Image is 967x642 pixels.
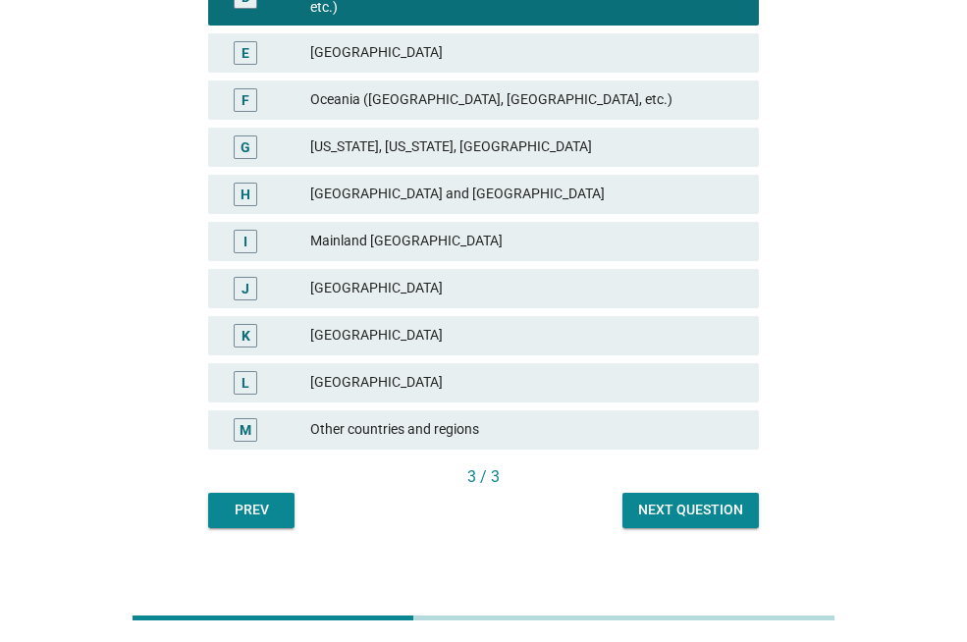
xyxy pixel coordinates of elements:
div: Mainland [GEOGRAPHIC_DATA] [310,230,743,253]
div: [GEOGRAPHIC_DATA] [310,41,743,65]
div: Other countries and regions [310,418,743,442]
div: M [240,419,251,440]
div: I [243,231,247,251]
div: K [242,325,250,346]
button: Prev [208,493,295,528]
div: Oceania ([GEOGRAPHIC_DATA], [GEOGRAPHIC_DATA], etc.) [310,88,743,112]
div: H [241,184,250,204]
div: G [241,136,250,157]
div: J [242,278,249,298]
div: Next question [638,500,743,520]
div: [US_STATE], [US_STATE], [GEOGRAPHIC_DATA] [310,135,743,159]
div: [GEOGRAPHIC_DATA] [310,371,743,395]
div: Prev [224,500,279,520]
div: L [242,372,249,393]
div: 3 / 3 [208,465,759,489]
div: [GEOGRAPHIC_DATA] [310,277,743,300]
div: F [242,89,249,110]
div: [GEOGRAPHIC_DATA] [310,324,743,348]
div: E [242,42,249,63]
div: [GEOGRAPHIC_DATA] and [GEOGRAPHIC_DATA] [310,183,743,206]
button: Next question [622,493,759,528]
